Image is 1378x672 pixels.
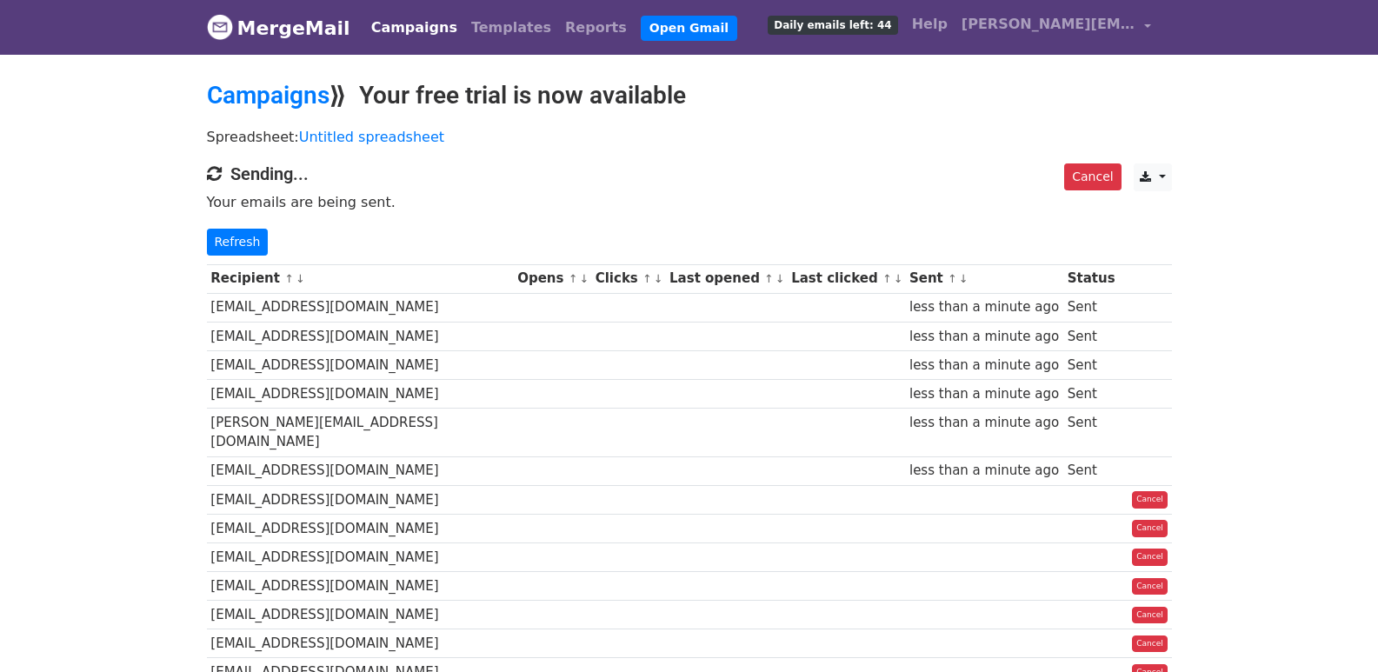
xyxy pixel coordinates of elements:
td: Sent [1063,456,1119,485]
td: [PERSON_NAME][EMAIL_ADDRESS][DOMAIN_NAME] [207,409,514,457]
a: Untitled spreadsheet [299,129,444,145]
a: ↓ [579,272,589,285]
div: less than a minute ago [909,461,1059,481]
a: ↓ [894,272,903,285]
a: Cancel [1132,635,1168,653]
td: [EMAIL_ADDRESS][DOMAIN_NAME] [207,601,514,629]
span: Daily emails left: 44 [768,16,897,35]
th: Status [1063,264,1119,293]
a: ↑ [764,272,774,285]
td: [EMAIL_ADDRESS][DOMAIN_NAME] [207,572,514,601]
td: Sent [1063,350,1119,379]
a: Help [905,7,955,42]
a: ↑ [642,272,652,285]
a: Cancel [1132,549,1168,566]
a: Daily emails left: 44 [761,7,904,42]
td: [EMAIL_ADDRESS][DOMAIN_NAME] [207,293,514,322]
a: Cancel [1064,163,1121,190]
td: [EMAIL_ADDRESS][DOMAIN_NAME] [207,485,514,514]
a: ↓ [654,272,663,285]
td: [EMAIL_ADDRESS][DOMAIN_NAME] [207,350,514,379]
td: [EMAIL_ADDRESS][DOMAIN_NAME] [207,322,514,350]
td: [EMAIL_ADDRESS][DOMAIN_NAME] [207,514,514,542]
th: Last opened [665,264,787,293]
p: Spreadsheet: [207,128,1172,146]
p: Your emails are being sent. [207,193,1172,211]
a: ↑ [882,272,892,285]
td: Sent [1063,409,1119,457]
td: Sent [1063,322,1119,350]
div: less than a minute ago [909,384,1059,404]
a: Refresh [207,229,269,256]
td: [EMAIL_ADDRESS][DOMAIN_NAME] [207,542,514,571]
th: Clicks [591,264,665,293]
a: Cancel [1132,578,1168,595]
div: less than a minute ago [909,327,1059,347]
td: Sent [1063,379,1119,408]
td: [EMAIL_ADDRESS][DOMAIN_NAME] [207,629,514,658]
th: Last clicked [787,264,905,293]
a: ↓ [776,272,785,285]
td: Sent [1063,293,1119,322]
a: ↑ [284,272,294,285]
a: [PERSON_NAME][EMAIL_ADDRESS][DOMAIN_NAME] [955,7,1158,48]
a: Reports [558,10,634,45]
a: Templates [464,10,558,45]
a: ↓ [959,272,969,285]
span: [PERSON_NAME][EMAIL_ADDRESS][DOMAIN_NAME] [962,14,1135,35]
div: less than a minute ago [909,297,1059,317]
a: Campaigns [364,10,464,45]
a: ↓ [296,272,305,285]
div: less than a minute ago [909,356,1059,376]
th: Opens [513,264,591,293]
div: less than a minute ago [909,413,1059,433]
th: Recipient [207,264,514,293]
a: Campaigns [207,81,330,110]
th: Sent [905,264,1063,293]
a: ↑ [569,272,578,285]
a: Cancel [1132,491,1168,509]
h2: ⟫ Your free trial is now available [207,81,1172,110]
a: ↑ [948,272,957,285]
a: Open Gmail [641,16,737,41]
h4: Sending... [207,163,1172,184]
td: [EMAIL_ADDRESS][DOMAIN_NAME] [207,379,514,408]
td: [EMAIL_ADDRESS][DOMAIN_NAME] [207,456,514,485]
img: MergeMail logo [207,14,233,40]
a: Cancel [1132,607,1168,624]
a: Cancel [1132,520,1168,537]
a: MergeMail [207,10,350,46]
